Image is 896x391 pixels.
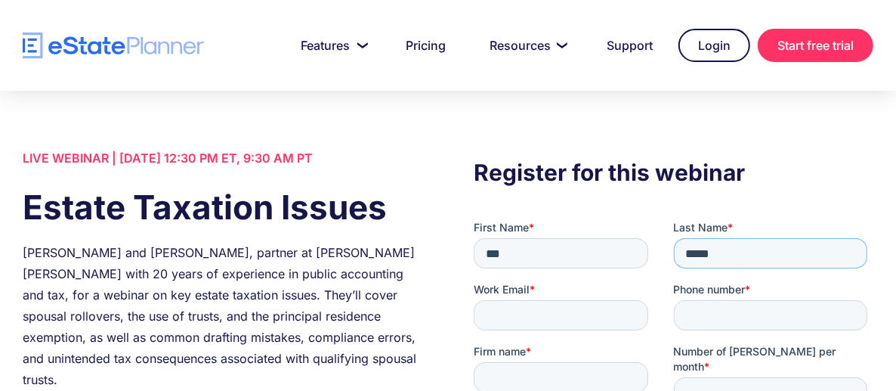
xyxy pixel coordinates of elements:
[23,184,422,231] h1: Estate Taxation Issues
[758,29,873,62] a: Start free trial
[471,30,581,61] a: Resources
[23,242,422,390] div: [PERSON_NAME] and [PERSON_NAME], partner at [PERSON_NAME] [PERSON_NAME] with 20 years of experien...
[474,155,873,190] h3: Register for this webinar
[23,33,204,59] a: home
[23,147,422,169] div: LIVE WEBINAR | [DATE] 12:30 PM ET, 9:30 AM PT
[283,30,380,61] a: Features
[589,30,671,61] a: Support
[678,29,750,62] a: Login
[388,30,464,61] a: Pricing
